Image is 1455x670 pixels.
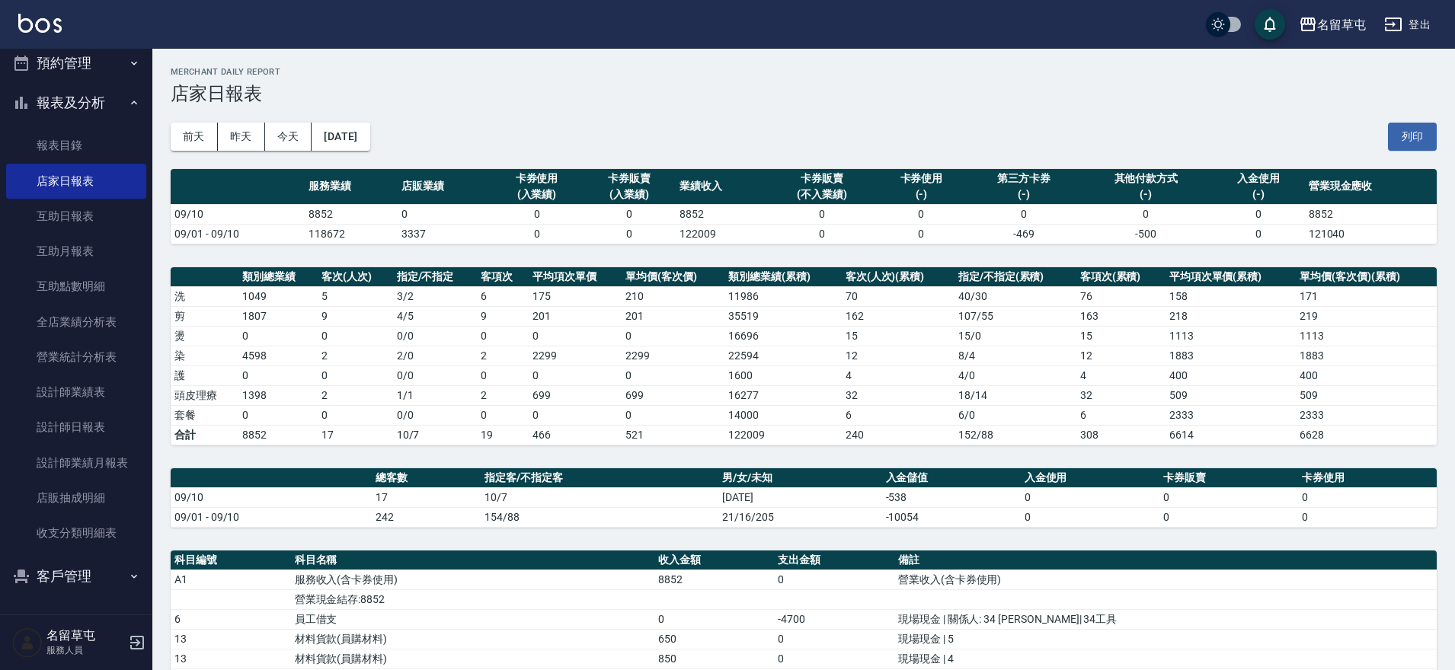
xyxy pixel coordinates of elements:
[842,326,955,346] td: 15
[6,43,146,83] button: 預約管理
[171,487,372,507] td: 09/10
[955,346,1076,365] td: 8 / 4
[171,169,1437,244] table: a dense table
[772,187,871,203] div: (不入業績)
[494,187,580,203] div: (入業績)
[774,649,894,668] td: 0
[842,306,955,326] td: 162
[955,365,1076,385] td: 4 / 0
[6,234,146,269] a: 互助月報表
[318,346,393,365] td: 2
[879,171,964,187] div: 卡券使用
[1080,224,1212,244] td: -500
[1084,171,1208,187] div: 其他付款方式
[842,365,955,385] td: 4
[882,487,1021,507] td: -538
[171,67,1437,77] h2: Merchant Daily Report
[1076,405,1166,425] td: 6
[622,326,724,346] td: 0
[1159,487,1298,507] td: 0
[955,405,1076,425] td: 6 / 0
[654,550,775,570] th: 收入金額
[529,267,622,287] th: 平均項次單價
[1305,204,1437,224] td: 8852
[171,123,218,151] button: 前天
[477,326,529,346] td: 0
[774,550,894,570] th: 支出金額
[12,627,43,658] img: Person
[238,306,318,326] td: 1807
[477,306,529,326] td: 9
[724,385,841,405] td: 16277
[477,286,529,306] td: 6
[481,487,718,507] td: 10/7
[529,346,622,365] td: 2299
[724,326,841,346] td: 16696
[1298,468,1437,488] th: 卡券使用
[718,507,882,527] td: 21/16/205
[318,306,393,326] td: 9
[494,171,580,187] div: 卡券使用
[171,507,372,527] td: 09/01 - 09/10
[1296,286,1437,306] td: 171
[1076,365,1166,385] td: 4
[305,169,398,205] th: 服務業績
[622,405,724,425] td: 0
[318,267,393,287] th: 客次(人次)
[477,405,529,425] td: 0
[769,204,875,224] td: 0
[481,507,718,527] td: 154/88
[393,346,478,365] td: 2 / 0
[587,187,672,203] div: (入業績)
[6,164,146,199] a: 店家日報表
[724,405,841,425] td: 14000
[305,204,398,224] td: 8852
[393,385,478,405] td: 1 / 1
[622,385,724,405] td: 699
[894,609,1437,629] td: 現場現金 | 關係人: 34 [PERSON_NAME]| 34工具
[46,643,124,657] p: 服務人員
[879,187,964,203] div: (-)
[238,286,318,306] td: 1049
[955,326,1076,346] td: 15 / 0
[875,224,968,244] td: 0
[842,267,955,287] th: 客次(人次)(累積)
[1298,487,1437,507] td: 0
[842,405,955,425] td: 6
[724,267,841,287] th: 類別總業績(累積)
[967,204,1079,224] td: 0
[218,123,265,151] button: 昨天
[46,628,124,643] h5: 名留草屯
[171,609,291,629] td: 6
[1296,346,1437,365] td: 1883
[718,487,882,507] td: [DATE]
[724,346,841,365] td: 22594
[622,267,724,287] th: 單均價(客次價)
[291,649,654,668] td: 材料貨款(員購材料)
[1296,405,1437,425] td: 2333
[1076,385,1166,405] td: 32
[291,589,654,609] td: 營業現金結存:8852
[6,340,146,375] a: 營業統計分析表
[1080,204,1212,224] td: 0
[393,267,478,287] th: 指定/不指定
[265,123,312,151] button: 今天
[676,169,769,205] th: 業績收入
[1076,425,1166,445] td: 308
[6,375,146,410] a: 設計師業績表
[529,405,622,425] td: 0
[393,286,478,306] td: 3 / 2
[955,267,1076,287] th: 指定/不指定(累積)
[291,569,654,589] td: 服務收入(含卡券使用)
[6,445,146,480] a: 設計師業績月報表
[171,286,238,306] td: 洗
[718,468,882,488] th: 男/女/未知
[1388,123,1437,151] button: 列印
[491,224,584,244] td: 0
[1212,204,1305,224] td: 0
[171,405,238,425] td: 套餐
[171,326,238,346] td: 燙
[171,468,1437,528] table: a dense table
[842,346,955,365] td: 12
[1166,326,1297,346] td: 1113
